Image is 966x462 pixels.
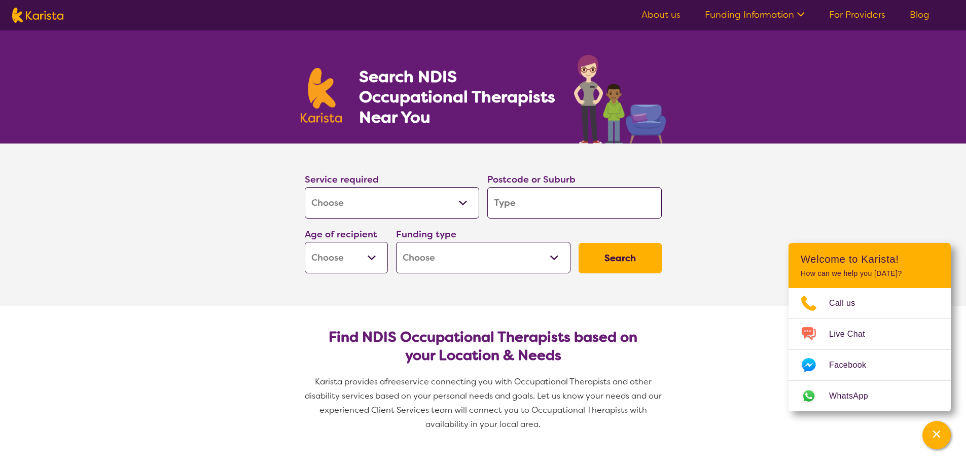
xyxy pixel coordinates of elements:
input: Type [487,187,662,219]
span: Call us [829,296,868,311]
h2: Welcome to Karista! [801,253,939,265]
span: WhatsApp [829,388,880,404]
span: free [385,376,401,387]
a: For Providers [829,9,885,21]
h1: Search NDIS Occupational Therapists Near You [359,66,556,127]
p: How can we help you [DATE]? [801,269,939,278]
button: Search [579,243,662,273]
span: Karista provides a [315,376,385,387]
a: Blog [910,9,929,21]
label: Service required [305,173,379,186]
span: Facebook [829,358,878,373]
ul: Choose channel [789,288,951,411]
a: About us [641,9,681,21]
img: occupational-therapy [574,55,666,144]
div: Channel Menu [789,243,951,411]
label: Postcode or Suburb [487,173,576,186]
span: Live Chat [829,327,877,342]
img: Karista logo [301,68,342,123]
label: Age of recipient [305,228,377,240]
span: service connecting you with Occupational Therapists and other disability services based on your p... [305,376,664,430]
a: Web link opens in a new tab. [789,381,951,411]
a: Funding Information [705,9,805,21]
img: Karista logo [12,8,63,23]
h2: Find NDIS Occupational Therapists based on your Location & Needs [313,328,654,365]
button: Channel Menu [922,421,951,449]
label: Funding type [396,228,456,240]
